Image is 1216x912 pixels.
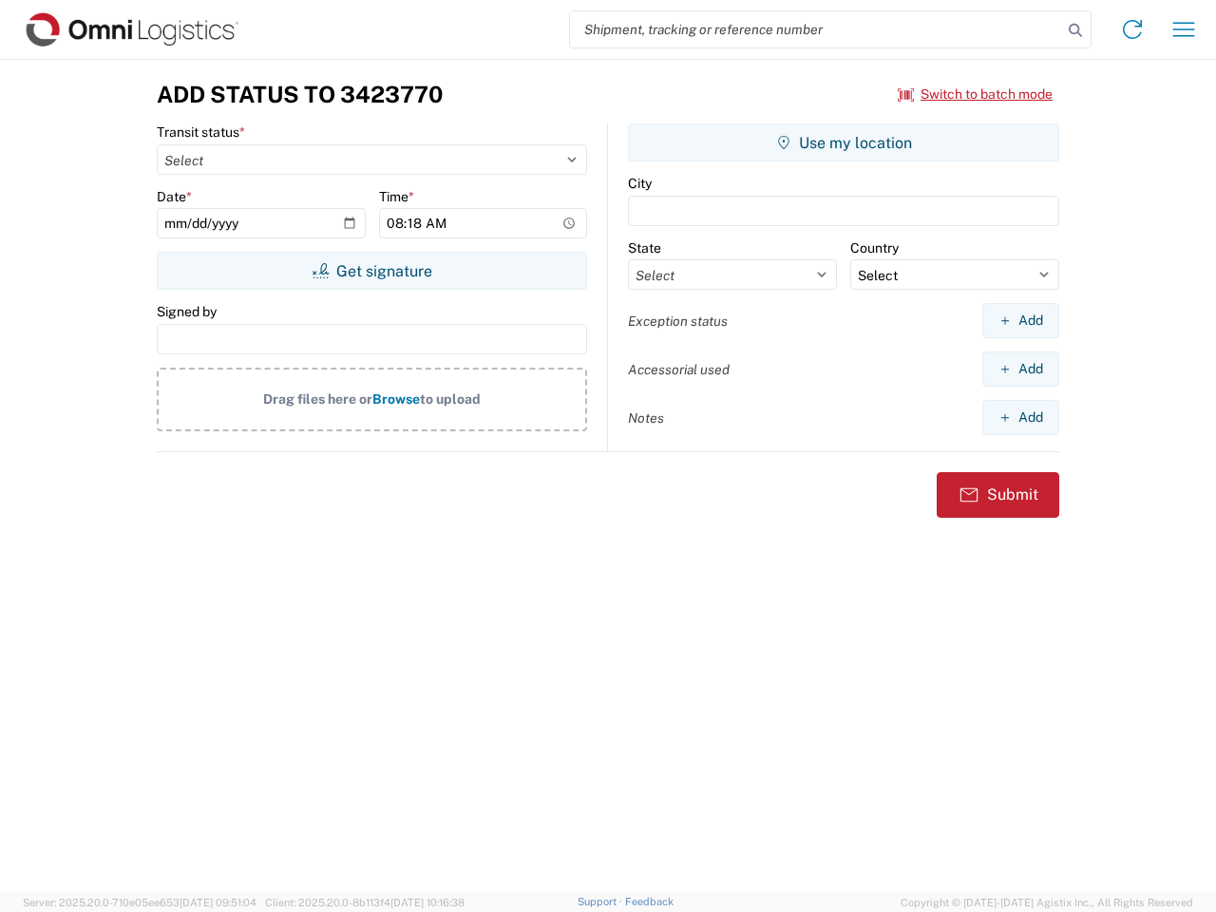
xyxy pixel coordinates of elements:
[578,896,625,907] a: Support
[628,123,1059,161] button: Use my location
[157,252,587,290] button: Get signature
[628,361,730,378] label: Accessorial used
[982,351,1059,387] button: Add
[157,123,245,141] label: Transit status
[625,896,674,907] a: Feedback
[628,313,728,330] label: Exception status
[390,897,465,908] span: [DATE] 10:16:38
[23,897,256,908] span: Server: 2025.20.0-710e05ee653
[265,897,465,908] span: Client: 2025.20.0-8b113f4
[898,79,1053,110] button: Switch to batch mode
[850,239,899,256] label: Country
[628,409,664,427] label: Notes
[420,391,481,407] span: to upload
[157,81,443,108] h3: Add Status to 3423770
[982,303,1059,338] button: Add
[570,11,1062,47] input: Shipment, tracking or reference number
[379,188,414,205] label: Time
[180,897,256,908] span: [DATE] 09:51:04
[263,391,372,407] span: Drag files here or
[937,472,1059,518] button: Submit
[628,175,652,192] label: City
[157,303,217,320] label: Signed by
[372,391,420,407] span: Browse
[901,894,1193,911] span: Copyright © [DATE]-[DATE] Agistix Inc., All Rights Reserved
[157,188,192,205] label: Date
[628,239,661,256] label: State
[982,400,1059,435] button: Add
